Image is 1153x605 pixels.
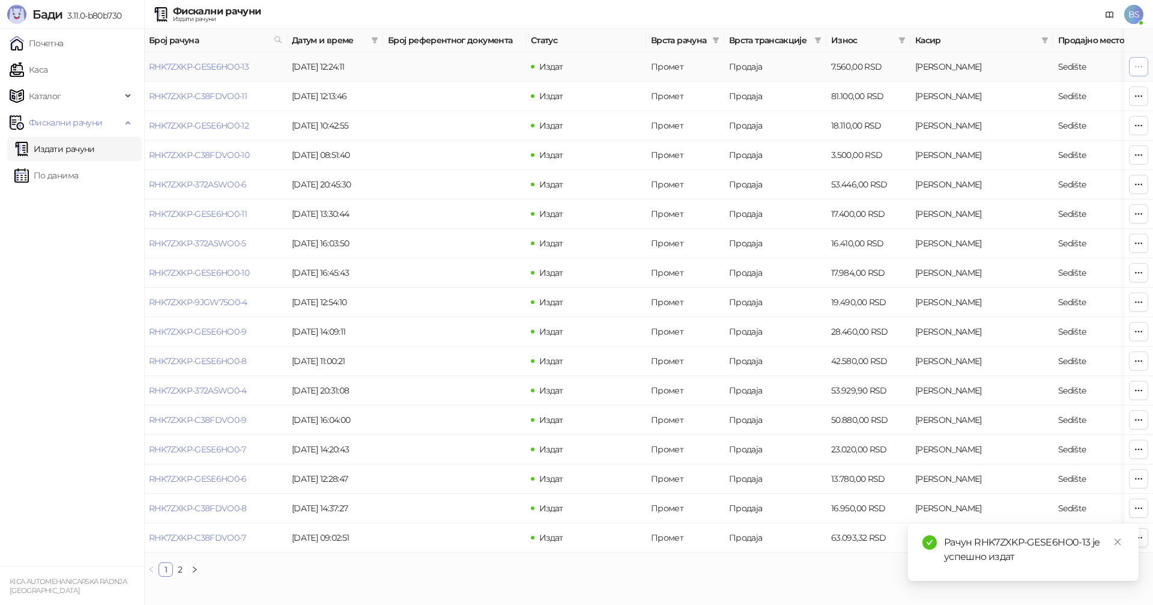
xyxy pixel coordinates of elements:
td: Промет [646,258,724,288]
a: RHK7ZXKP-GESE6HO0-6 [149,473,247,484]
td: Промет [646,82,724,111]
td: Промет [646,406,724,435]
span: Издат [539,473,563,484]
td: Продаја [724,52,826,82]
a: RHK7ZXKP-GESE6HO0-9 [149,326,247,337]
td: Продаја [724,523,826,553]
td: Промет [646,141,724,170]
td: [DATE] 12:13:46 [287,82,383,111]
th: Статус [526,29,646,52]
td: Промет [646,376,724,406]
button: right [187,562,202,577]
td: Продаја [724,406,826,435]
td: Продаја [724,376,826,406]
th: Касир [910,29,1053,52]
td: Boban Seočanac [910,347,1053,376]
span: Датум и време [292,34,366,47]
td: 16.410,00 RSD [826,229,910,258]
td: Boban Seočanac [910,199,1053,229]
td: Промет [646,111,724,141]
a: Документација [1100,5,1119,24]
span: Износ [831,34,894,47]
span: filter [712,37,719,44]
td: Boban Seočanac [910,229,1053,258]
span: filter [1041,37,1049,44]
span: Каталог [29,84,61,108]
td: Продаја [724,82,826,111]
td: Продаја [724,229,826,258]
td: Продаја [724,170,826,199]
span: filter [812,31,824,49]
td: Boban Seočanac [910,170,1053,199]
td: 63.093,32 RSD [826,523,910,553]
span: close [1113,538,1122,546]
td: Продаја [724,111,826,141]
a: RHK7ZXKP-GESE6HO0-12 [149,120,249,131]
a: Каса [10,58,47,82]
span: Издат [539,208,563,219]
td: 28.460,00 RSD [826,317,910,347]
a: RHK7ZXKP-GESE6HO0-11 [149,208,247,219]
td: Продаја [724,141,826,170]
span: Фискални рачуни [29,111,102,135]
td: [DATE] 12:24:11 [287,52,383,82]
td: RHK7ZXKP-9JGW75O0-4 [144,288,287,317]
td: 17.984,00 RSD [826,258,910,288]
a: RHK7ZXKP-GESE6HO0-13 [149,61,249,72]
td: Boban Seočanac [910,317,1053,347]
th: Врста трансакције [724,29,826,52]
th: Број референтног документа [383,29,526,52]
td: 17.400,00 RSD [826,199,910,229]
td: [DATE] 16:03:50 [287,229,383,258]
span: filter [814,37,822,44]
td: Продаја [724,288,826,317]
td: [DATE] 20:31:08 [287,376,383,406]
span: Издат [539,267,563,278]
td: [DATE] 20:45:30 [287,170,383,199]
a: RHK7ZXKP-372A5WO0-5 [149,238,246,249]
span: Издат [539,326,563,337]
td: 81.100,00 RSD [826,82,910,111]
span: 3.11.0-b80b730 [62,10,121,21]
td: Boban Seočanac [910,435,1053,464]
span: Бади [32,7,62,22]
a: 2 [174,563,187,576]
td: Продаја [724,199,826,229]
td: Промет [646,170,724,199]
a: RHK7ZXKP-372A5WO0-6 [149,179,247,190]
td: RHK7ZXKP-372A5WO0-4 [144,376,287,406]
td: [DATE] 16:04:00 [287,406,383,435]
td: RHK7ZXKP-GESE6HO0-10 [144,258,287,288]
span: Врста рачуна [651,34,707,47]
td: Boban Seočanac [910,111,1053,141]
td: 53.929,90 RSD [826,376,910,406]
th: Број рачуна [144,29,287,52]
td: RHK7ZXKP-C38FDVO0-7 [144,523,287,553]
td: Промет [646,523,724,553]
td: 13.780,00 RSD [826,464,910,494]
td: Boban Seočanac [910,52,1053,82]
a: По данима [14,163,78,187]
td: Промет [646,229,724,258]
li: 2 [173,562,187,577]
td: Продаја [724,494,826,523]
a: Почетна [10,31,64,55]
td: [DATE] 14:09:11 [287,317,383,347]
span: Издат [539,532,563,543]
td: [DATE] 11:00:21 [287,347,383,376]
td: RHK7ZXKP-GESE6HO0-6 [144,464,287,494]
div: Фискални рачуни [173,7,261,16]
td: RHK7ZXKP-GESE6HO0-11 [144,199,287,229]
td: [DATE] 14:37:27 [287,494,383,523]
a: RHK7ZXKP-C38FDVO0-9 [149,415,247,425]
td: Boban Seočanac [910,82,1053,111]
span: Издат [539,91,563,102]
td: 23.020,00 RSD [826,435,910,464]
td: RHK7ZXKP-GESE6HO0-12 [144,111,287,141]
td: RHK7ZXKP-C38FDVO0-9 [144,406,287,435]
span: Издат [539,415,563,425]
img: Logo [7,5,26,24]
a: RHK7ZXKP-372A5WO0-4 [149,385,247,396]
td: [DATE] 14:20:43 [287,435,383,464]
td: Промет [646,464,724,494]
